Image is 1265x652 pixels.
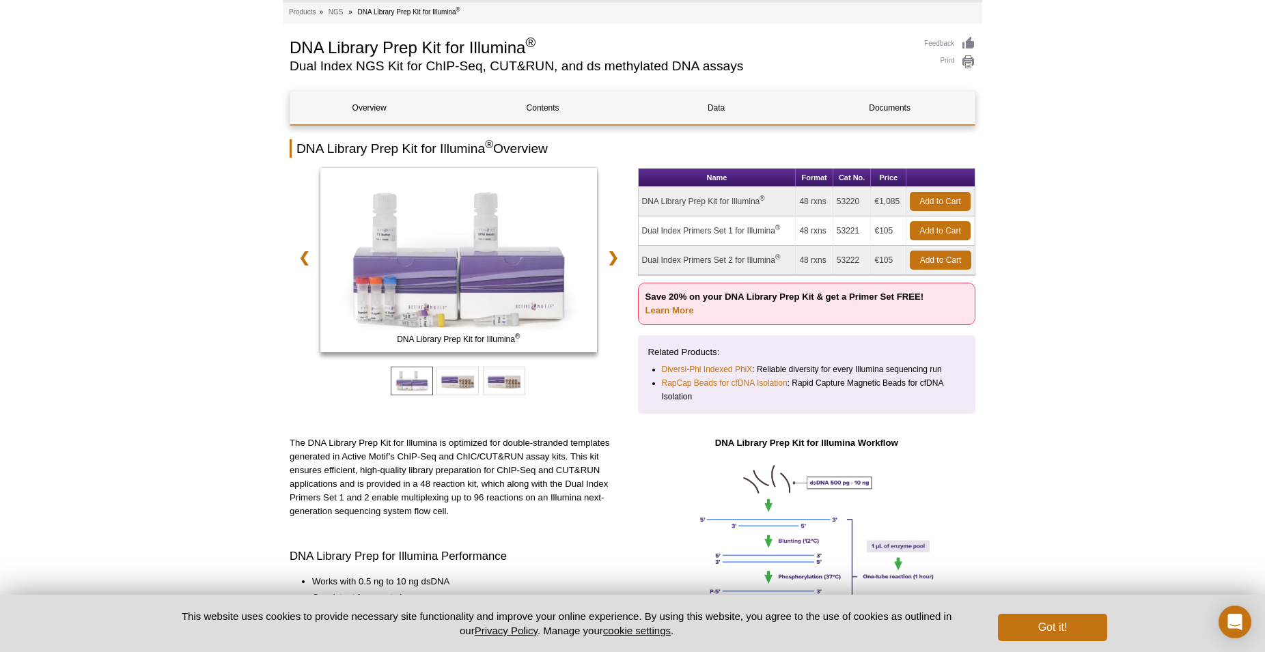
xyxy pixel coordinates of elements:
[639,216,796,246] td: Dual Index Primers Set 1 for Illumina
[525,35,536,50] sup: ®
[312,591,614,604] li: Consistent fragment sizes
[662,376,954,403] li: : Rapid Capture Magnetic Beads for cfDNA Isolation
[910,192,971,211] a: Add to Cart
[910,221,971,240] a: Add to Cart
[358,8,460,16] li: DNA Library Prep Kit for Illumina
[796,169,833,187] th: Format
[312,575,614,589] li: Works with 0.5 ng to 10 ng dsDNA
[796,246,833,275] td: 48 rxns
[715,438,898,448] strong: DNA Library Prep Kit for Illumina Workflow
[290,36,910,57] h1: DNA Library Prep Kit for Illumina
[320,168,597,356] a: DNA Library Prep Kit for Illumina
[833,246,872,275] td: 53222
[639,246,796,275] td: Dual Index Primers Set 2 for Illumina
[456,6,460,13] sup: ®
[871,246,906,275] td: €105
[833,169,872,187] th: Cat No.
[290,139,975,158] h2: DNA Library Prep Kit for Illumina Overview
[598,242,628,273] a: ❯
[475,625,538,636] a: Privacy Policy
[662,363,753,376] a: Diversi-Phi Indexed PhiX
[158,609,975,638] p: This website uses cookies to provide necessary site functionality and improve your online experie...
[290,436,628,518] p: The DNA Library Prep Kit for Illumina is optimized for double-stranded templates generated in Act...
[796,187,833,216] td: 48 rxns
[515,332,520,340] sup: ®
[639,169,796,187] th: Name
[329,6,344,18] a: NGS
[290,548,628,565] h3: DNA Library Prep for Illumina Performance
[323,332,594,346] span: DNA Library Prep Kit for Illumina
[871,187,906,216] td: €1,085
[924,55,975,70] a: Print
[645,305,694,315] a: Learn More
[645,292,924,315] strong: Save 20% on your DNA Library Prep Kit & get a Primer Set FREE!
[348,8,352,16] li: »
[289,6,316,18] a: Products
[833,216,872,246] td: 53221
[603,625,671,636] button: cookie settings
[1219,606,1251,638] div: Open Intercom Messenger
[760,195,764,202] sup: ®
[290,91,448,124] a: Overview
[290,60,910,72] h2: Dual Index NGS Kit for ChIP-Seq, CUT&RUN, and ds methylated DNA assays
[662,376,788,390] a: RapCap Beads for cfDNA Isolation
[464,91,622,124] a: Contents
[998,614,1107,641] button: Got it!
[796,216,833,246] td: 48 rxns
[775,224,780,231] sup: ®
[648,345,966,359] p: Related Products:
[320,168,597,352] img: DNA Library Prep Kit for Illumina
[833,187,872,216] td: 53220
[485,139,493,150] sup: ®
[290,242,319,273] a: ❮
[662,363,954,376] li: : Reliable diversity for every Illumina sequencing run
[871,216,906,246] td: €105
[924,36,975,51] a: Feedback
[639,187,796,216] td: DNA Library Prep Kit for Illumina
[775,253,780,261] sup: ®
[319,8,323,16] li: »
[637,91,795,124] a: Data
[871,169,906,187] th: Price
[811,91,969,124] a: Documents
[910,251,971,270] a: Add to Cart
